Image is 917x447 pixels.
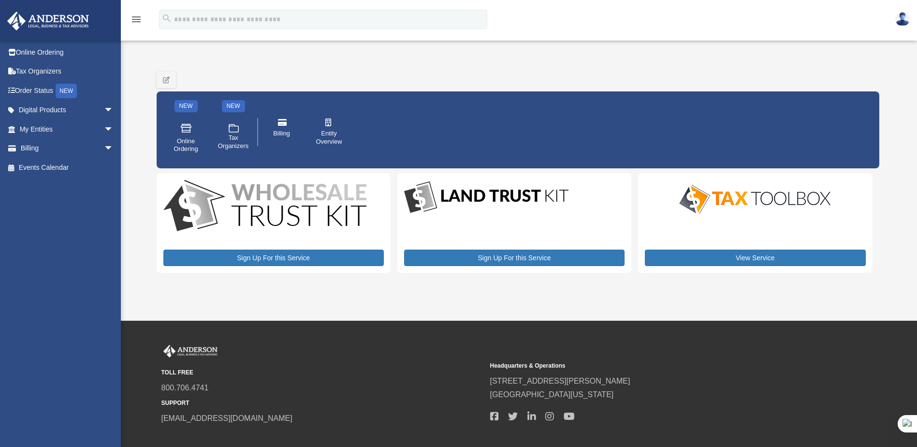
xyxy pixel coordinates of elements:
small: Headquarters & Operations [490,361,812,371]
a: Tax Organizers [213,116,254,160]
a: Tax Organizers [7,62,128,81]
span: Online Ordering [173,137,200,154]
span: arrow_drop_down [104,101,123,120]
span: Billing [273,130,290,138]
small: SUPPORT [161,398,483,408]
a: 800.706.4741 [161,384,209,392]
a: View Service [645,250,865,266]
a: Entity Overview [309,112,349,152]
a: Events Calendar [7,158,128,177]
small: TOLL FREE [161,368,483,378]
a: Digital Productsarrow_drop_down [7,101,123,120]
a: Online Ordering [166,116,206,160]
a: [STREET_ADDRESS][PERSON_NAME] [490,377,630,385]
img: LandTrust_lgo-1.jpg [404,180,568,215]
a: Online Ordering [7,43,128,62]
span: Tax Organizers [218,134,249,150]
a: Order StatusNEW [7,81,128,101]
a: menu [131,17,142,25]
img: Anderson Advisors Platinum Portal [161,345,219,358]
a: Billingarrow_drop_down [7,139,128,158]
img: WS-Trust-Kit-lgo-1.jpg [163,180,366,234]
i: search [161,13,172,24]
div: NEW [222,100,245,112]
a: Sign Up For this Service [163,250,384,266]
span: arrow_drop_down [104,139,123,159]
a: Billing [262,112,302,152]
div: NEW [175,100,198,112]
a: [GEOGRAPHIC_DATA][US_STATE] [490,390,614,399]
img: User Pic [895,12,910,26]
span: Entity Overview [316,130,343,146]
i: menu [131,14,142,25]
div: NEW [56,84,77,98]
a: My Entitiesarrow_drop_down [7,119,128,139]
span: arrow_drop_down [104,119,123,139]
a: Sign Up For this Service [404,250,625,266]
a: [EMAIL_ADDRESS][DOMAIN_NAME] [161,414,292,422]
img: Anderson Advisors Platinum Portal [4,12,92,30]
